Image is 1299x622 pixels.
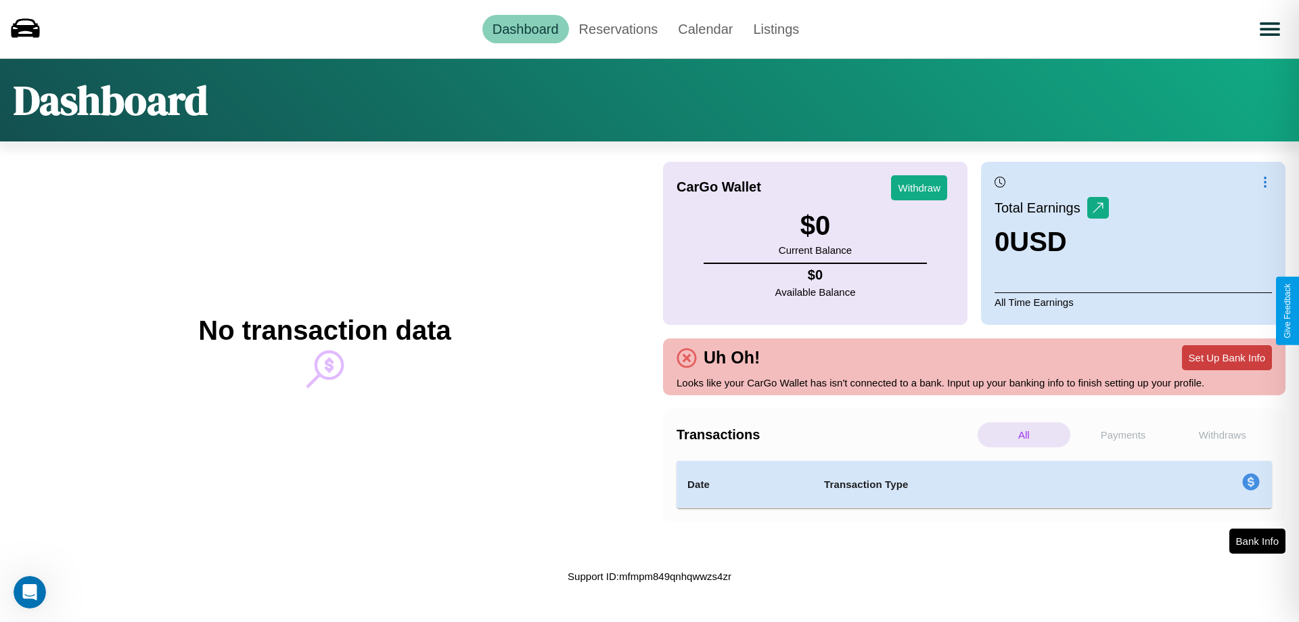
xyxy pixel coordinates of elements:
[775,283,856,301] p: Available Balance
[779,210,852,241] h3: $ 0
[995,196,1087,220] p: Total Earnings
[779,241,852,259] p: Current Balance
[1251,10,1289,48] button: Open menu
[14,72,208,128] h1: Dashboard
[697,348,767,368] h4: Uh Oh!
[1176,422,1269,447] p: Withdraws
[891,175,947,200] button: Withdraw
[775,267,856,283] h4: $ 0
[677,427,974,443] h4: Transactions
[743,15,809,43] a: Listings
[995,227,1109,257] h3: 0 USD
[568,567,731,585] p: Support ID: mfmpm849qnhqwwzs4zr
[687,476,802,493] h4: Date
[1182,345,1272,370] button: Set Up Bank Info
[824,476,1131,493] h4: Transaction Type
[198,315,451,346] h2: No transaction data
[677,374,1272,392] p: Looks like your CarGo Wallet has isn't connected to a bank. Input up your banking info to finish ...
[1283,284,1292,338] div: Give Feedback
[995,292,1272,311] p: All Time Earnings
[482,15,569,43] a: Dashboard
[677,461,1272,508] table: simple table
[677,179,761,195] h4: CarGo Wallet
[1229,529,1285,554] button: Bank Info
[668,15,743,43] a: Calendar
[14,576,46,608] iframe: Intercom live chat
[569,15,668,43] a: Reservations
[1077,422,1170,447] p: Payments
[978,422,1070,447] p: All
